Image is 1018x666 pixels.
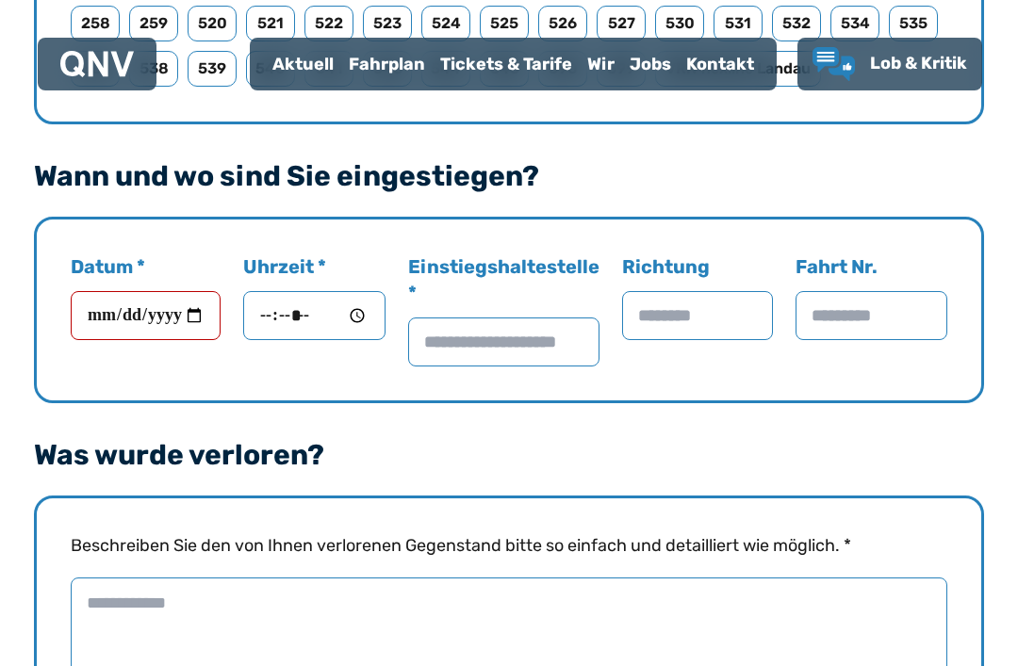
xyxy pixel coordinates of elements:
[71,253,221,366] label: Datum *
[796,253,947,366] label: Fahrt Nr.
[580,40,622,89] a: Wir
[796,291,947,340] input: Fahrt Nr.
[71,291,221,340] input: Datum *
[622,253,774,366] label: Richtung
[60,45,134,83] a: QNV Logo
[243,291,386,340] input: Uhrzeit *
[265,40,341,89] a: Aktuell
[622,40,679,89] a: Jobs
[34,441,324,469] legend: Was wurde verloren?
[341,40,433,89] a: Fahrplan
[408,317,599,366] input: Einstiegshaltestelle *
[622,291,774,340] input: Richtung
[408,253,599,366] label: Einstiegshaltestelle *
[813,47,967,81] a: Lob & Kritik
[243,253,386,366] label: Uhrzeit *
[60,51,134,77] img: QNV Logo
[34,162,539,190] legend: Wann und wo sind Sie eingestiegen?
[870,53,967,73] span: Lob & Kritik
[433,40,580,89] a: Tickets & Tarife
[679,40,762,89] a: Kontakt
